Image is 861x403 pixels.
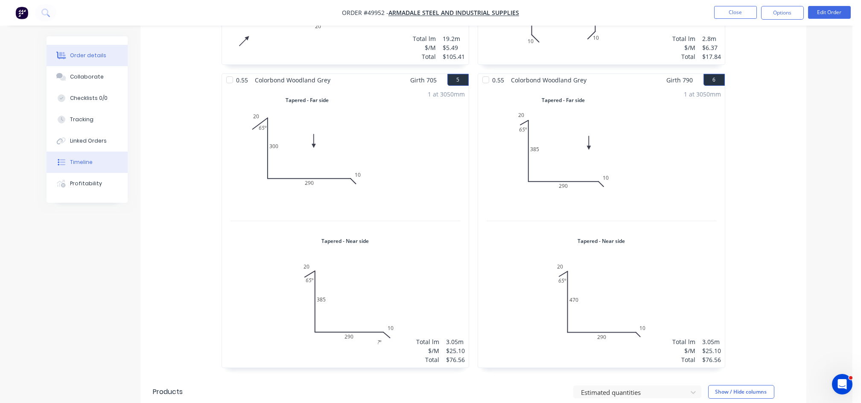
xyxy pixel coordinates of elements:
a: Armadale steel and Industrial Supplies [388,9,519,17]
span: Order #49952 - [342,9,388,17]
div: Checklists 0/0 [70,94,108,102]
div: Total lm [417,337,440,346]
button: Profitability [47,173,128,194]
span: Girth 790 [667,74,693,86]
button: 5 [447,74,469,86]
button: Checklists 0/0 [47,88,128,109]
div: 2.8m [703,34,721,43]
button: Close [714,6,757,19]
div: Total [417,355,440,364]
div: Linked Orders [70,137,107,145]
div: 3.05m [703,337,721,346]
div: $76.56 [703,355,721,364]
div: Order details [70,52,106,59]
div: Total lm [673,34,696,43]
div: Tapered - Far side0203852901065ºTapered - Near side0204702901065º1 at 3050mmTotal lm$/MTotal3.05m... [478,86,725,368]
span: Colorbond Woodland Grey [252,74,334,86]
button: Timeline [47,152,128,173]
div: 19.2m [443,34,465,43]
div: Total [413,52,436,61]
div: Profitability [70,180,102,187]
div: $/M [673,43,696,52]
button: 6 [703,74,725,86]
div: Total lm [413,34,436,43]
button: Options [761,6,804,20]
div: 3.05m [447,337,465,346]
div: $105.41 [443,52,465,61]
div: $6.37 [703,43,721,52]
button: Tracking [47,109,128,130]
div: Total [673,355,696,364]
button: Order details [47,45,128,66]
span: 0.55 [233,74,252,86]
iframe: Intercom live chat [832,374,852,394]
div: $25.10 [447,346,465,355]
div: Products [153,387,183,397]
span: Girth 705 [411,74,437,86]
img: Factory [15,6,28,19]
div: Timeline [70,158,93,166]
div: $76.56 [447,355,465,364]
div: Total lm [673,337,696,346]
div: $25.10 [703,346,721,355]
button: Edit Order [808,6,851,19]
div: Tracking [70,116,93,123]
div: 1 at 3050mm [684,90,721,99]
span: 0.55 [489,74,508,86]
div: $5.49 [443,43,465,52]
div: Total [673,52,696,61]
button: Collaborate [47,66,128,88]
div: Tapered - Far side0203002901065ºTapered - Near side0203852901065º?º1 at 3050mmTotal lm$/MTotal3.0... [222,86,469,368]
button: Show / Hide columns [708,385,774,399]
span: Colorbond Woodland Grey [508,74,590,86]
div: $/M [413,43,436,52]
button: Linked Orders [47,130,128,152]
div: Collaborate [70,73,104,81]
div: $/M [673,346,696,355]
div: 1 at 3050mm [428,90,465,99]
div: $17.84 [703,52,721,61]
div: $/M [417,346,440,355]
